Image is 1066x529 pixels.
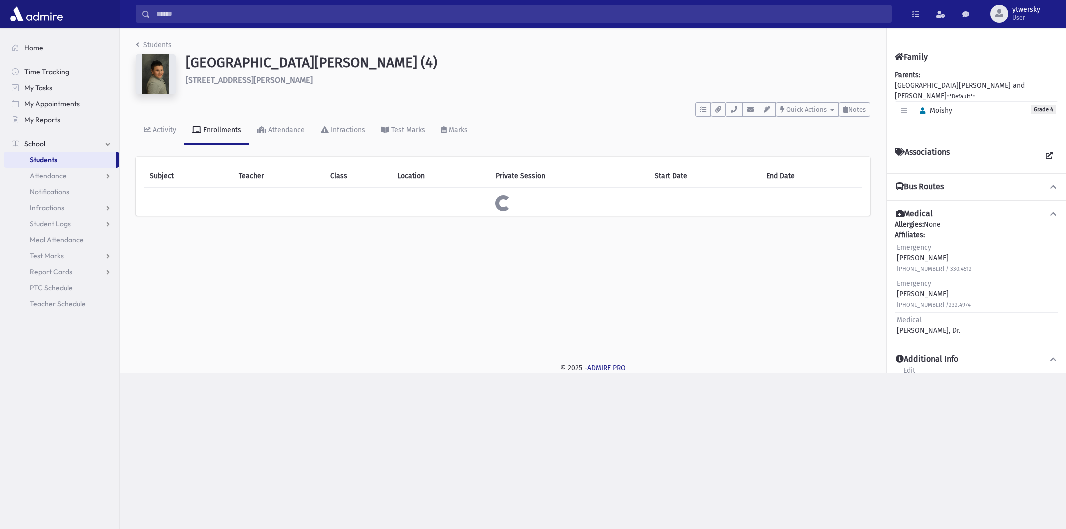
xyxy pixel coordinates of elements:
div: © 2025 - [136,363,1050,373]
span: Quick Actions [786,106,827,113]
a: Test Marks [373,117,433,145]
a: Marks [433,117,476,145]
div: Marks [447,126,468,134]
span: Time Tracking [24,67,69,76]
input: Search [150,5,891,23]
span: Moishy [915,106,952,115]
div: [PERSON_NAME], Dr. [897,315,960,336]
a: My Tasks [4,80,119,96]
a: Teacher Schedule [4,296,119,312]
b: Allergies: [895,220,924,229]
span: School [24,139,45,148]
span: ytwersky [1012,6,1040,14]
span: Student Logs [30,219,71,228]
h1: [GEOGRAPHIC_DATA][PERSON_NAME] (4) [186,54,870,71]
b: Parents: [895,71,920,79]
button: Notes [839,102,870,117]
div: Attendance [266,126,305,134]
a: Attendance [4,168,119,184]
button: Medical [895,209,1058,219]
a: Time Tracking [4,64,119,80]
div: [PERSON_NAME] [897,278,971,310]
a: My Appointments [4,96,119,112]
h4: Additional Info [896,354,958,365]
button: Bus Routes [895,182,1058,192]
span: Attendance [30,171,67,180]
nav: breadcrumb [136,40,172,54]
b: Affiliates: [895,231,925,239]
span: Emergency [897,243,931,252]
span: Test Marks [30,251,64,260]
img: AdmirePro [8,4,65,24]
span: My Appointments [24,99,80,108]
span: My Reports [24,115,60,124]
span: Infractions [30,203,64,212]
h6: [STREET_ADDRESS][PERSON_NAME] [186,75,870,85]
h4: Associations [895,147,950,165]
a: Attendance [249,117,313,145]
th: Teacher [233,165,325,188]
button: Quick Actions [776,102,839,117]
th: Class [324,165,391,188]
a: Infractions [313,117,373,145]
a: Test Marks [4,248,119,264]
span: User [1012,14,1040,22]
span: Teacher Schedule [30,299,86,308]
small: [PHONE_NUMBER] /232.4974 [897,302,971,308]
th: Private Session [490,165,648,188]
span: Meal Attendance [30,235,84,244]
div: Infractions [329,126,365,134]
a: Students [136,41,172,49]
span: Notes [848,106,866,113]
div: Enrollments [201,126,241,134]
span: Medical [897,316,922,324]
span: PTC Schedule [30,283,73,292]
span: Notifications [30,187,69,196]
span: Grade 4 [1031,105,1056,114]
a: View all Associations [1040,147,1058,165]
th: Start Date [649,165,760,188]
span: Emergency [897,279,931,288]
th: End Date [760,165,862,188]
a: Edit [903,365,916,383]
h4: Family [895,52,928,62]
button: Additional Info [895,354,1058,365]
small: [PHONE_NUMBER] / 330.4512 [897,266,972,272]
div: None [895,219,1058,338]
div: [GEOGRAPHIC_DATA][PERSON_NAME] and [PERSON_NAME] [895,70,1058,131]
div: Activity [151,126,176,134]
a: Activity [136,117,184,145]
a: Students [4,152,116,168]
h4: Bus Routes [896,182,944,192]
a: Student Logs [4,216,119,232]
th: Location [391,165,490,188]
span: Home [24,43,43,52]
span: Students [30,155,57,164]
div: Test Marks [389,126,425,134]
a: PTC Schedule [4,280,119,296]
a: Report Cards [4,264,119,280]
a: Enrollments [184,117,249,145]
a: My Reports [4,112,119,128]
a: Notifications [4,184,119,200]
a: Meal Attendance [4,232,119,248]
h4: Medical [896,209,933,219]
a: School [4,136,119,152]
th: Subject [144,165,233,188]
a: Infractions [4,200,119,216]
div: [PERSON_NAME] [897,242,972,274]
a: Home [4,40,119,56]
span: Report Cards [30,267,72,276]
span: My Tasks [24,83,52,92]
a: ADMIRE PRO [587,364,626,372]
